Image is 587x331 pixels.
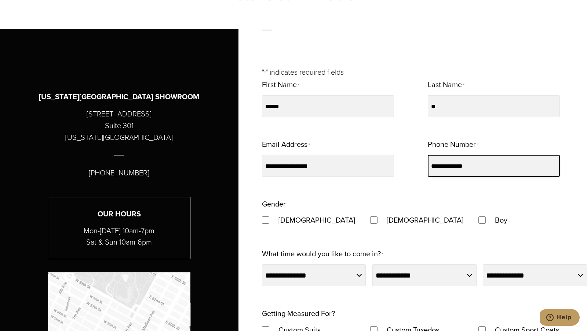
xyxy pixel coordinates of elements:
[540,309,580,327] iframe: Opens a widget where you can chat to one of our agents
[262,307,335,320] legend: Getting Measured For?
[428,138,478,152] label: Phone Number
[262,247,383,261] label: What time would you like to come in?
[262,66,587,78] p: " " indicates required fields
[262,78,299,92] label: First Name
[39,91,199,103] h3: [US_STATE][GEOGRAPHIC_DATA] SHOWROOM
[262,138,310,152] label: Email Address
[48,208,190,220] h3: Our Hours
[89,167,149,179] p: [PHONE_NUMBER]
[488,213,515,227] label: Boy
[48,225,190,248] p: Mon-[DATE] 10am-7pm Sat & Sun 10am-6pm
[65,108,173,143] p: [STREET_ADDRESS] Suite 301 [US_STATE][GEOGRAPHIC_DATA]
[271,213,362,227] label: [DEMOGRAPHIC_DATA]
[262,197,286,211] legend: Gender
[379,213,471,227] label: [DEMOGRAPHIC_DATA]
[428,78,464,92] label: Last Name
